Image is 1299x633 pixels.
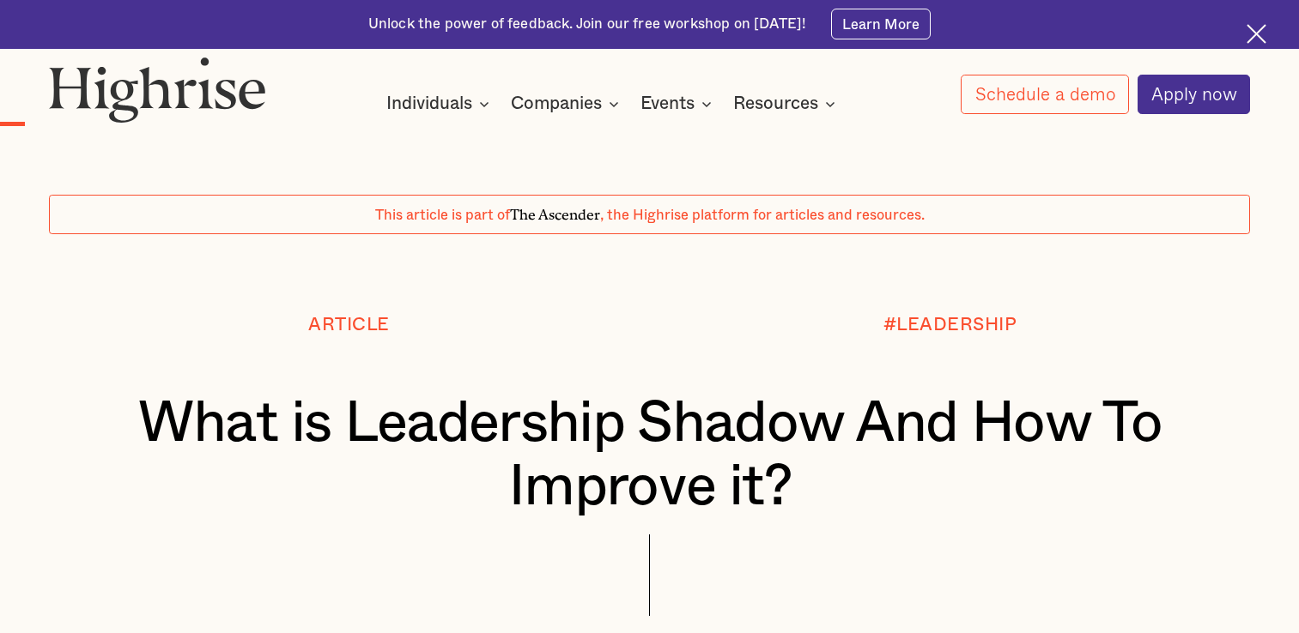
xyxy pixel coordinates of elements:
[640,93,717,114] div: Events
[308,315,390,335] div: Article
[386,93,495,114] div: Individuals
[375,208,510,222] span: This article is part of
[883,315,1017,335] div: #LEADERSHIP
[368,15,806,34] div: Unlock the power of feedback. Join our free workshop on [DATE]!
[733,93,818,114] div: Resources
[640,93,695,114] div: Events
[99,392,1200,519] h1: What is Leadership Shadow And How To Improve it?
[961,75,1129,114] a: Schedule a demo
[386,93,472,114] div: Individuals
[511,93,602,114] div: Companies
[49,57,266,122] img: Highrise logo
[733,93,841,114] div: Resources
[511,93,624,114] div: Companies
[831,9,932,39] a: Learn More
[510,203,600,220] span: The Ascender
[1138,75,1251,114] a: Apply now
[1247,24,1266,44] img: Cross icon
[600,208,925,222] span: , the Highrise platform for articles and resources.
